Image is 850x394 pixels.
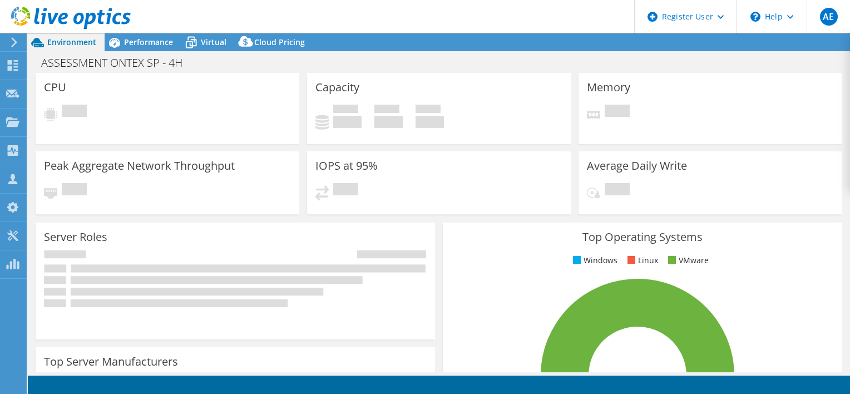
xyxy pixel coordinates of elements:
span: Cloud Pricing [254,37,305,47]
h3: Average Daily Write [587,160,687,172]
li: Linux [625,254,658,267]
span: Performance [124,37,173,47]
span: Pending [605,183,630,198]
span: Virtual [201,37,226,47]
span: Used [333,105,358,116]
h3: Capacity [315,81,359,93]
tspan: ESXi 7.0 [497,371,519,380]
span: Pending [62,105,87,120]
h4: 0 GiB [333,116,362,128]
span: Pending [605,105,630,120]
h3: Top Server Manufacturers [44,356,178,368]
h3: Memory [587,81,630,93]
span: Environment [47,37,96,47]
span: Total [416,105,441,116]
tspan: 100.0% [477,371,497,380]
h3: Top Operating Systems [451,231,834,243]
span: Pending [333,183,358,198]
span: Free [374,105,399,116]
h3: IOPS at 95% [315,160,378,172]
h3: Server Roles [44,231,107,243]
li: Windows [570,254,617,267]
h4: 0 GiB [374,116,403,128]
span: Pending [62,183,87,198]
h3: CPU [44,81,66,93]
li: VMware [665,254,709,267]
span: AE [820,8,838,26]
svg: \n [750,12,760,22]
h3: Peak Aggregate Network Throughput [44,160,235,172]
h4: 0 GiB [416,116,444,128]
h1: ASSESSMENT ONTEX SP - 4H [36,57,200,69]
